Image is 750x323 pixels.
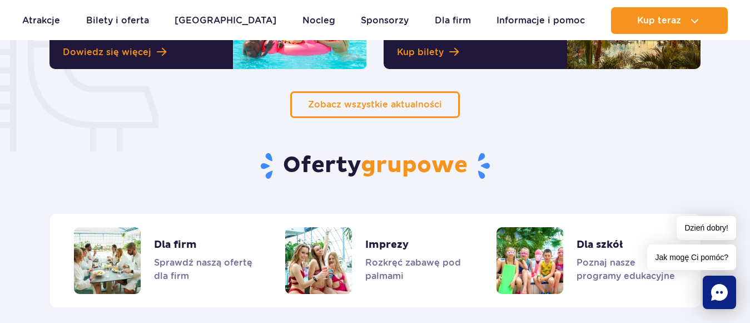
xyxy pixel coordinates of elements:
a: Sponsorzy [361,7,409,34]
span: Zobacz wszystkie aktualności [308,99,442,110]
a: Kup bilety [397,46,554,59]
span: Dzień dobry! [677,216,736,240]
a: Dla firm [74,227,253,294]
a: Atrakcje [22,7,60,34]
a: Zobacz wszystkie aktualności [290,91,460,118]
a: Imprezy [285,227,464,294]
button: Kup teraz [611,7,728,34]
a: Bilety i oferta [86,7,149,34]
a: Dla szkół [496,227,676,294]
span: Dowiedz się więcej [63,46,151,59]
a: Dla firm [435,7,471,34]
span: Kup teraz [637,16,681,26]
span: grupowe [361,151,468,179]
a: Informacje i pomoc [496,7,585,34]
a: Nocleg [302,7,335,34]
a: [GEOGRAPHIC_DATA] [175,7,276,34]
h2: Oferty [8,151,742,180]
a: Dowiedz się więcej [63,46,220,59]
span: Kup bilety [397,46,444,59]
span: Jak mogę Ci pomóc? [647,244,736,270]
div: Chat [703,276,736,309]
